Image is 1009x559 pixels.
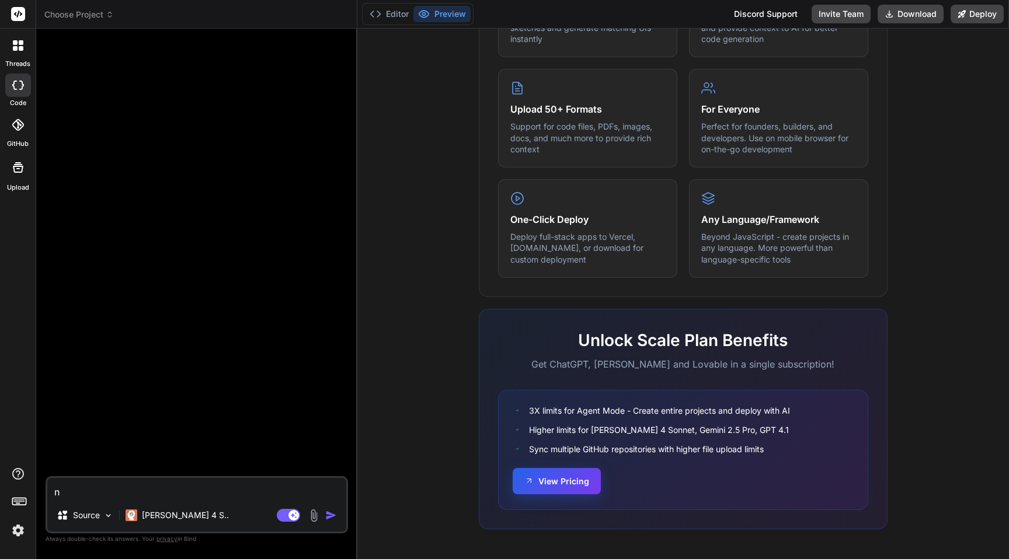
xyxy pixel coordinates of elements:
img: Pick Models [103,511,113,520]
img: icon [325,509,337,521]
label: threads [5,59,30,69]
p: Get ChatGPT, [PERSON_NAME] and Lovable in a single subscription! [498,357,868,371]
label: code [10,98,26,108]
p: Support for code files, PDFs, images, docs, and much more to provide rich context [510,121,665,155]
span: 3X limits for Agent Mode - Create entire projects and deploy with AI [529,404,790,417]
img: settings [8,520,28,540]
h4: One-Click Deploy [510,212,665,226]
p: Always double-check its answers. Your in Bind [46,533,348,544]
button: Download [878,5,944,23]
textarea: n [47,478,346,499]
p: Perfect for founders, builders, and developers. Use on mobile browser for on-the-go development [701,121,856,155]
p: Source [73,509,100,521]
h4: Upload 50+ Formats [510,102,665,116]
span: privacy [156,535,178,542]
p: Beyond JavaScript - create projects in any language. More powerful than language-specific tools [701,231,856,265]
button: Deploy [951,5,1004,23]
button: View Pricing [513,468,601,494]
img: attachment [307,509,321,522]
label: GitHub [7,139,29,149]
label: Upload [7,183,29,193]
span: Higher limits for [PERSON_NAME] 4 Sonnet, Gemini 2.5 Pro, GPT 4.1 [529,424,789,436]
span: Sync multiple GitHub repositories with higher file upload limits [529,443,764,455]
button: Editor [365,6,413,22]
h2: Unlock Scale Plan Benefits [498,328,868,352]
span: Choose Project [44,9,114,20]
button: Invite Team [812,5,871,23]
img: Claude 4 Sonnet [126,509,137,521]
button: Preview [413,6,471,22]
div: Discord Support [727,5,805,23]
p: Deploy full-stack apps to Vercel, [DOMAIN_NAME], or download for custom deployment [510,231,665,265]
p: [PERSON_NAME] 4 S.. [142,509,229,521]
h4: Any Language/Framework [701,212,856,226]
h4: For Everyone [701,102,856,116]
